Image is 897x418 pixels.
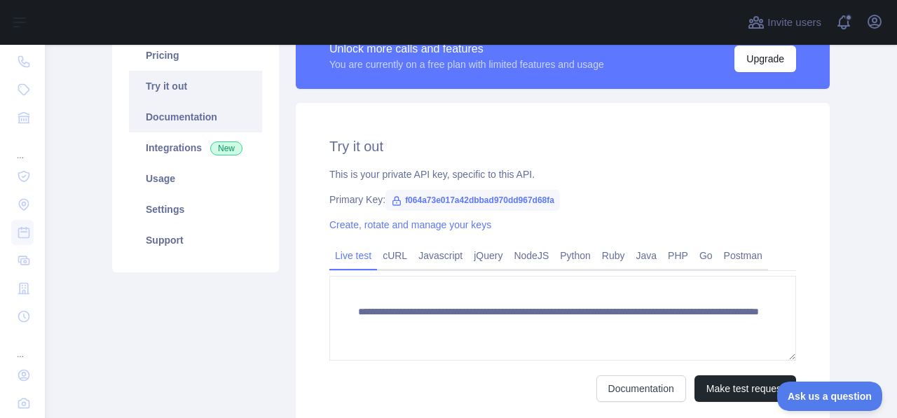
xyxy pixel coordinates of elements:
[11,133,34,161] div: ...
[694,244,718,267] a: Go
[694,375,796,402] button: Make test request
[329,137,796,156] h2: Try it out
[129,132,262,163] a: Integrations New
[329,193,796,207] div: Primary Key:
[767,15,821,31] span: Invite users
[129,163,262,194] a: Usage
[777,382,883,411] iframe: Toggle Customer Support
[662,244,694,267] a: PHP
[129,40,262,71] a: Pricing
[596,375,686,402] a: Documentation
[329,41,604,57] div: Unlock more calls and features
[129,71,262,102] a: Try it out
[129,225,262,256] a: Support
[129,194,262,225] a: Settings
[413,244,468,267] a: Javascript
[468,244,508,267] a: jQuery
[631,244,663,267] a: Java
[329,167,796,181] div: This is your private API key, specific to this API.
[11,332,34,360] div: ...
[718,244,768,267] a: Postman
[385,190,560,211] span: f064a73e017a42dbbad970dd967d68fa
[329,244,377,267] a: Live test
[596,244,631,267] a: Ruby
[129,102,262,132] a: Documentation
[745,11,824,34] button: Invite users
[554,244,596,267] a: Python
[377,244,413,267] a: cURL
[734,46,796,72] button: Upgrade
[329,57,604,71] div: You are currently on a free plan with limited features and usage
[210,141,242,155] span: New
[508,244,554,267] a: NodeJS
[329,219,491,230] a: Create, rotate and manage your keys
